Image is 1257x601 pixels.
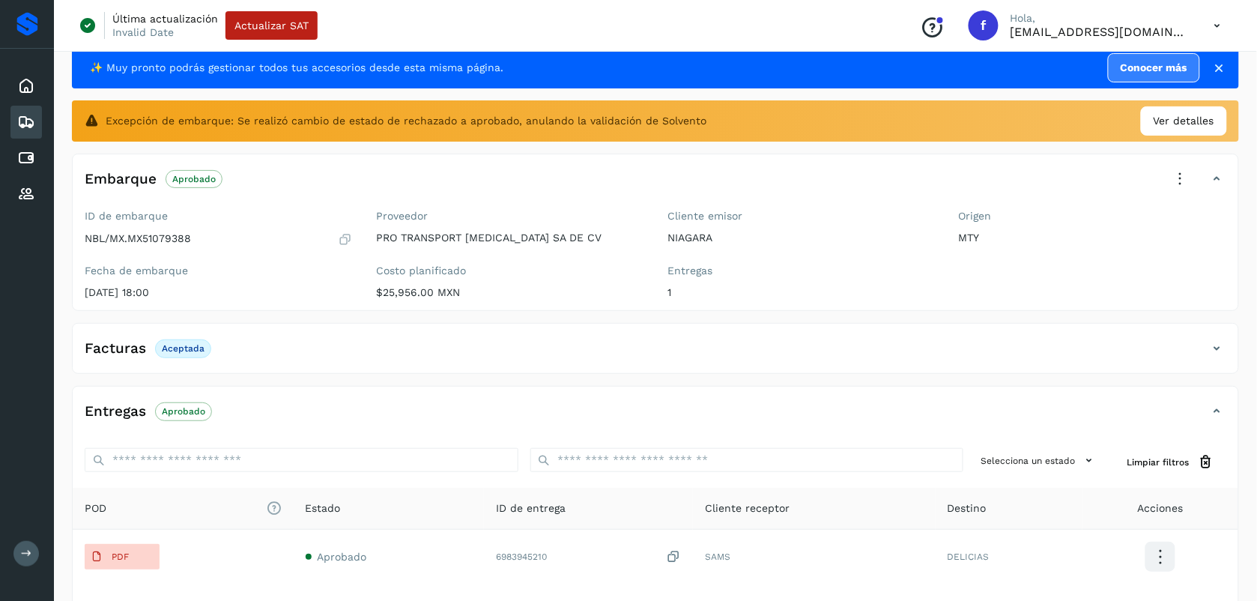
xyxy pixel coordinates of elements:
[376,265,643,277] label: Costo planificado
[85,501,282,516] span: POD
[936,530,1082,584] td: DELICIAS
[948,501,987,516] span: Destino
[693,530,936,584] td: SAMS
[85,232,191,245] p: NBL/MX.MX51079388
[959,210,1226,223] label: Origen
[376,232,643,244] p: PRO TRANSPORT [MEDICAL_DATA] SA DE CV
[112,25,174,39] p: Invalid Date
[376,286,643,299] p: $25,956.00 MXN
[667,210,935,223] label: Cliente emisor
[85,340,146,357] h4: Facturas
[106,113,706,129] span: Excepción de embarque: Se realizó cambio de estado de rechazado a aprobado, anulando la validació...
[73,336,1238,373] div: FacturasAceptada
[1011,25,1190,39] p: fepadilla@niagarawater.com
[306,501,341,516] span: Estado
[85,544,160,570] button: PDF
[1127,456,1190,469] span: Limpiar filtros
[172,174,216,184] p: Aprobado
[85,265,352,277] label: Fecha de embarque
[667,286,935,299] p: 1
[234,20,309,31] span: Actualizar SAT
[85,171,157,188] h4: Embarque
[1115,448,1226,476] button: Limpiar filtros
[705,501,790,516] span: Cliente receptor
[496,501,566,516] span: ID de entrega
[112,12,218,25] p: Última actualización
[10,178,42,211] div: Proveedores
[376,210,643,223] label: Proveedor
[162,406,205,417] p: Aprobado
[85,286,352,299] p: [DATE] 18:00
[496,549,681,565] div: 6983945210
[959,232,1226,244] p: MTY
[667,265,935,277] label: Entregas
[1011,12,1190,25] p: Hola,
[225,11,318,40] button: Actualizar SAT
[10,70,42,103] div: Inicio
[162,343,205,354] p: Aceptada
[85,210,352,223] label: ID de embarque
[10,106,42,139] div: Embarques
[1154,113,1214,129] span: Ver detalles
[10,142,42,175] div: Cuentas por pagar
[667,232,935,244] p: NIAGARA
[1108,53,1200,82] a: Conocer más
[112,552,129,562] p: PDF
[975,448,1103,473] button: Selecciona un estado
[73,166,1238,204] div: EmbarqueAprobado
[90,60,503,76] span: ✨ Muy pronto podrás gestionar todos tus accesorios desde esta misma página.
[318,551,367,563] span: Aprobado
[1138,501,1184,516] span: Acciones
[85,403,146,420] h4: Entregas
[73,399,1238,436] div: EntregasAprobado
